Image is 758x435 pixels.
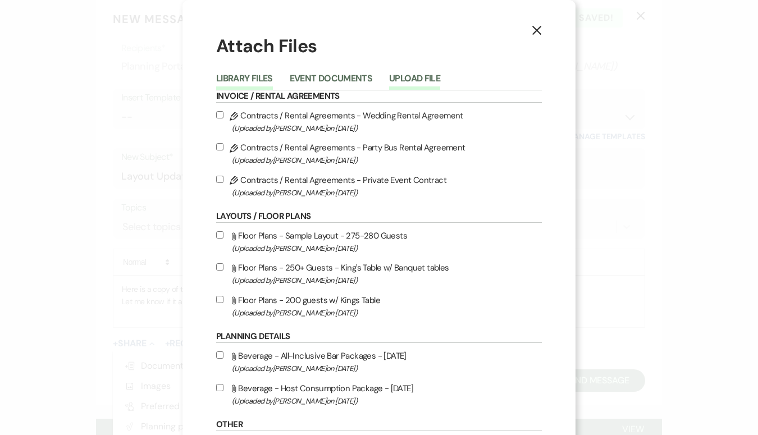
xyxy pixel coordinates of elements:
[232,362,542,375] span: (Uploaded by [PERSON_NAME] on [DATE] )
[232,274,542,287] span: (Uploaded by [PERSON_NAME] on [DATE] )
[216,384,223,391] input: Beverage - Host Consumption Package - [DATE](Uploaded by[PERSON_NAME]on [DATE])
[216,263,223,271] input: Floor Plans - 250+ Guests - King's Table w/ Banquet tables(Uploaded by[PERSON_NAME]on [DATE])
[216,34,542,59] h1: Attach Files
[216,111,223,118] input: Contracts / Rental Agreements - Wedding Rental Agreement(Uploaded by[PERSON_NAME]on [DATE])
[216,351,223,359] input: Beverage - All-Inclusive Bar Packages - [DATE](Uploaded by[PERSON_NAME]on [DATE])
[232,186,542,199] span: (Uploaded by [PERSON_NAME] on [DATE] )
[216,293,542,319] label: Floor Plans - 200 guests w/ Kings Table
[216,210,542,223] h6: Layouts / Floor Plans
[216,349,542,375] label: Beverage - All-Inclusive Bar Packages - [DATE]
[216,381,542,407] label: Beverage - Host Consumption Package - [DATE]
[216,331,542,343] h6: Planning Details
[216,228,542,255] label: Floor Plans - Sample Layout - 275-280 Guests
[232,122,542,135] span: (Uploaded by [PERSON_NAME] on [DATE] )
[232,395,542,407] span: (Uploaded by [PERSON_NAME] on [DATE] )
[216,143,223,150] input: Contracts / Rental Agreements - Party Bus Rental Agreement(Uploaded by[PERSON_NAME]on [DATE])
[232,306,542,319] span: (Uploaded by [PERSON_NAME] on [DATE] )
[216,140,542,167] label: Contracts / Rental Agreements - Party Bus Rental Agreement
[216,296,223,303] input: Floor Plans - 200 guests w/ Kings Table(Uploaded by[PERSON_NAME]on [DATE])
[290,74,372,90] button: Event Documents
[216,74,273,90] button: Library Files
[232,154,542,167] span: (Uploaded by [PERSON_NAME] on [DATE] )
[216,260,542,287] label: Floor Plans - 250+ Guests - King's Table w/ Banquet tables
[232,242,542,255] span: (Uploaded by [PERSON_NAME] on [DATE] )
[216,231,223,239] input: Floor Plans - Sample Layout - 275-280 Guests(Uploaded by[PERSON_NAME]on [DATE])
[216,419,542,431] h6: Other
[216,173,542,199] label: Contracts / Rental Agreements - Private Event Contract
[216,90,542,103] h6: Invoice / Rental Agreements
[216,108,542,135] label: Contracts / Rental Agreements - Wedding Rental Agreement
[389,74,440,90] button: Upload File
[216,176,223,183] input: Contracts / Rental Agreements - Private Event Contract(Uploaded by[PERSON_NAME]on [DATE])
